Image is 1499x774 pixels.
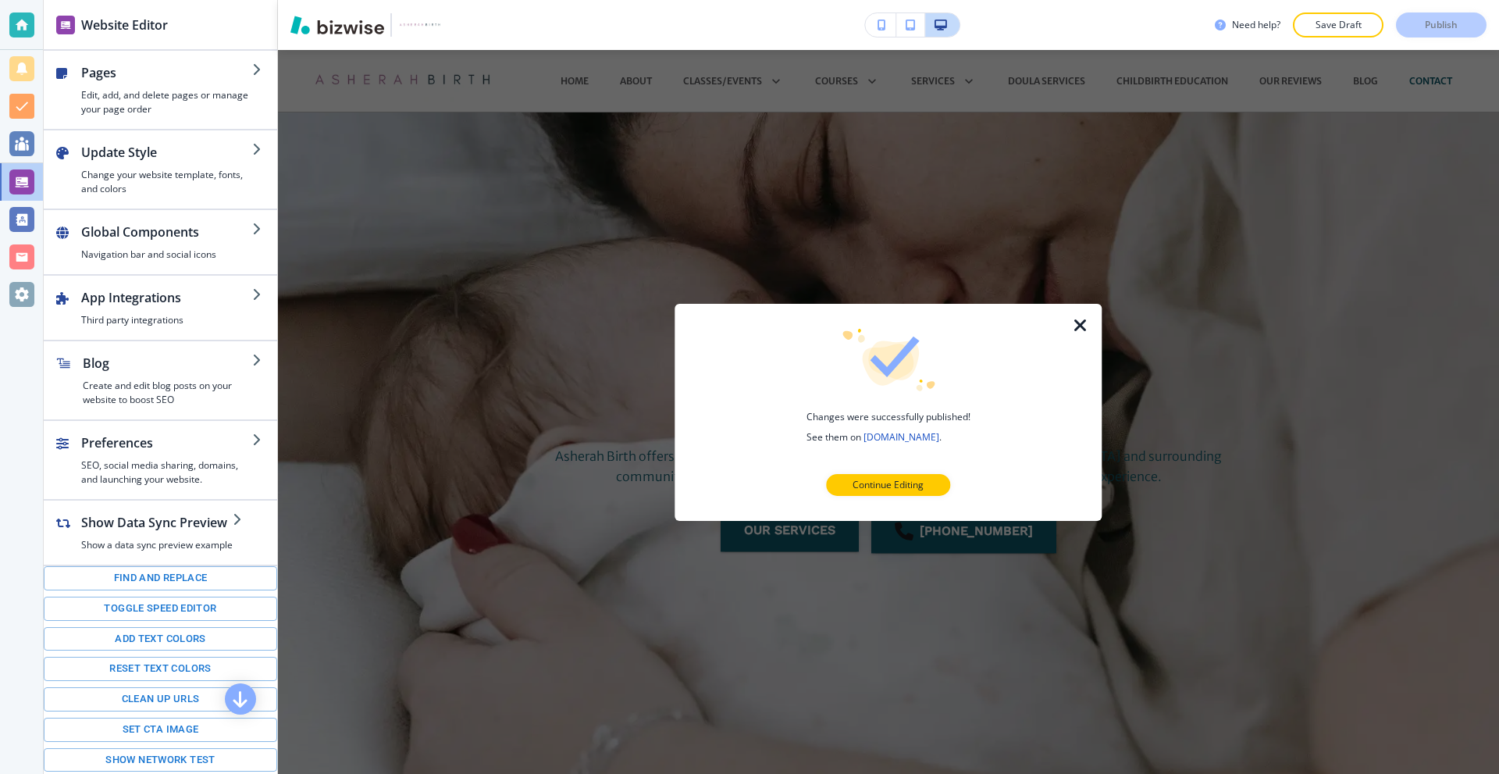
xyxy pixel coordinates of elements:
h4: Third party integrations [81,313,252,327]
button: Continue Editing [826,474,950,496]
h3: Need help? [1232,18,1280,32]
button: BlogCreate and edit blog posts on your website to boost SEO [44,341,277,419]
h4: Changes were successfully published! See them on . [806,409,970,444]
p: Save Draft [1313,18,1363,32]
button: App IntegrationsThird party integrations [44,276,277,340]
button: PagesEdit, add, and delete pages or manage your page order [44,51,277,129]
h2: Pages [81,63,252,82]
img: icon [841,328,936,391]
button: Clean up URLs [44,687,277,712]
button: Global ComponentsNavigation bar and social icons [44,210,277,274]
h2: Blog [83,354,252,373]
a: [DOMAIN_NAME] [863,430,939,443]
h4: SEO, social media sharing, domains, and launching your website. [81,458,252,487]
button: Set CTA image [44,718,277,742]
button: Reset text colors [44,657,277,681]
h4: Navigation bar and social icons [81,248,252,262]
h2: Preferences [81,433,252,452]
img: Bizwise Logo [290,16,384,34]
h2: Show Data Sync Preview [81,513,233,532]
button: Add text colors [44,627,277,651]
img: Your Logo [398,20,440,30]
h2: Update Style [81,143,252,162]
h4: Show a data sync preview example [81,538,233,552]
button: Save Draft [1293,12,1383,37]
button: Show Data Sync PreviewShow a data sync preview example [44,501,258,565]
button: Find and replace [44,566,277,590]
h4: Create and edit blog posts on your website to boost SEO [83,379,252,407]
img: editor icon [56,16,75,34]
h4: Edit, add, and delete pages or manage your page order [81,88,252,116]
h2: Global Components [81,223,252,241]
button: Toggle speed editor [44,597,277,621]
button: PreferencesSEO, social media sharing, domains, and launching your website. [44,421,277,499]
button: Update StyleChange your website template, fonts, and colors [44,130,277,209]
h2: Website Editor [81,16,168,34]
button: Show network test [44,748,277,772]
p: Continue Editing [853,478,924,492]
h2: App Integrations [81,288,252,307]
h4: Change your website template, fonts, and colors [81,168,252,196]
